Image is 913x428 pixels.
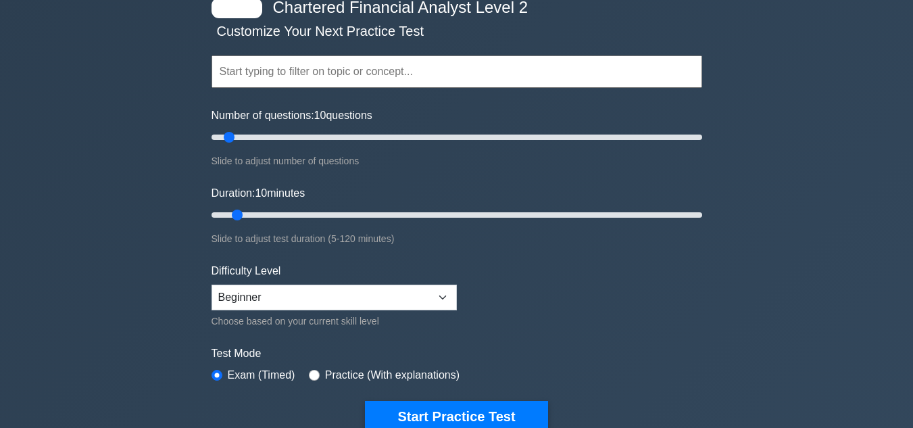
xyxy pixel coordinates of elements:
span: 10 [314,110,326,121]
label: Number of questions: questions [212,108,372,124]
div: Choose based on your current skill level [212,313,457,329]
label: Exam (Timed) [228,367,295,383]
input: Start typing to filter on topic or concept... [212,55,702,88]
label: Practice (With explanations) [325,367,460,383]
span: 10 [255,187,267,199]
div: Slide to adjust number of questions [212,153,702,169]
label: Difficulty Level [212,263,281,279]
div: Slide to adjust test duration (5-120 minutes) [212,231,702,247]
label: Duration: minutes [212,185,305,201]
label: Test Mode [212,346,702,362]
